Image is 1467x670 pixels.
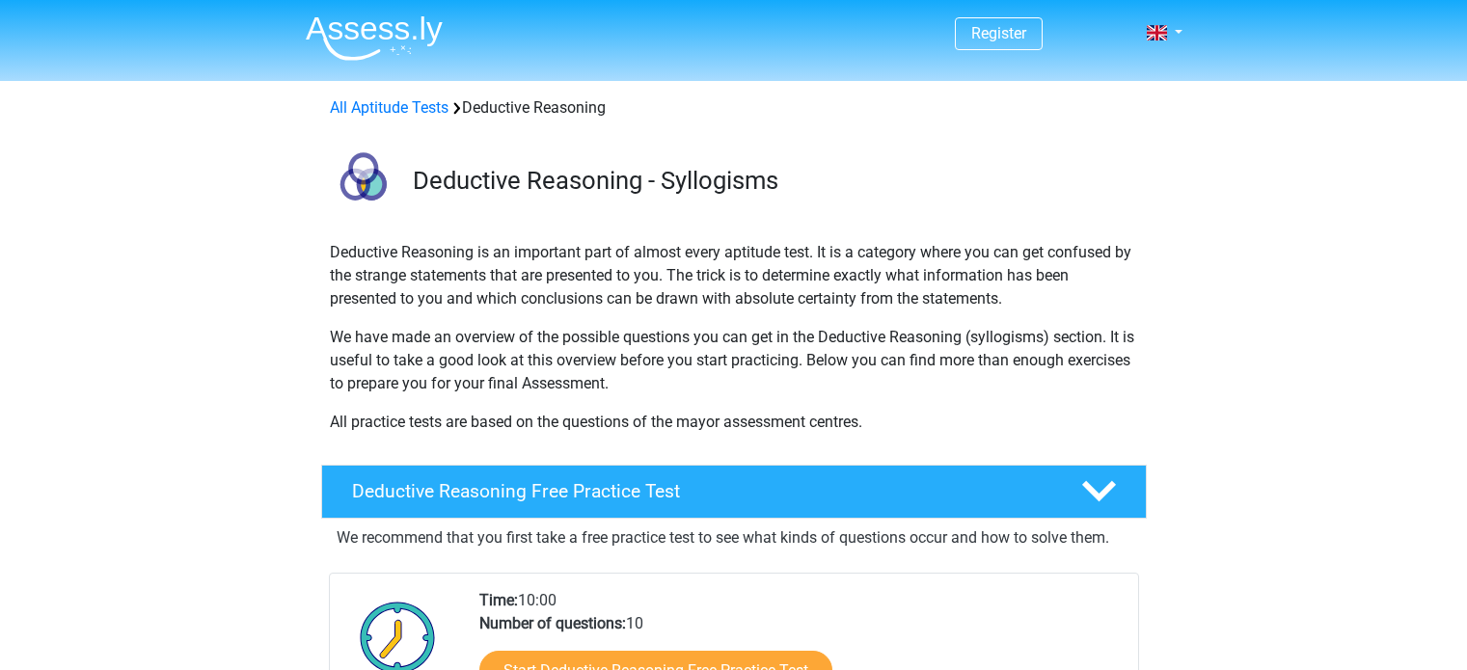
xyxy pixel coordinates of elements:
p: Deductive Reasoning is an important part of almost every aptitude test. It is a category where yo... [330,241,1138,310]
img: deductive reasoning [322,143,404,225]
h3: Deductive Reasoning - Syllogisms [413,166,1131,196]
a: Deductive Reasoning Free Practice Test [313,465,1155,519]
a: Register [971,24,1026,42]
b: Number of questions: [479,614,626,632]
img: Assessly [306,15,443,61]
b: Time: [479,591,518,609]
p: We have made an overview of the possible questions you can get in the Deductive Reasoning (syllog... [330,326,1138,395]
p: We recommend that you first take a free practice test to see what kinds of questions occur and ho... [337,526,1131,549]
p: All practice tests are based on the questions of the mayor assessment centres. [330,411,1138,434]
div: Deductive Reasoning [322,96,1146,120]
a: All Aptitude Tests [330,98,448,117]
h4: Deductive Reasoning Free Practice Test [352,480,1050,502]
